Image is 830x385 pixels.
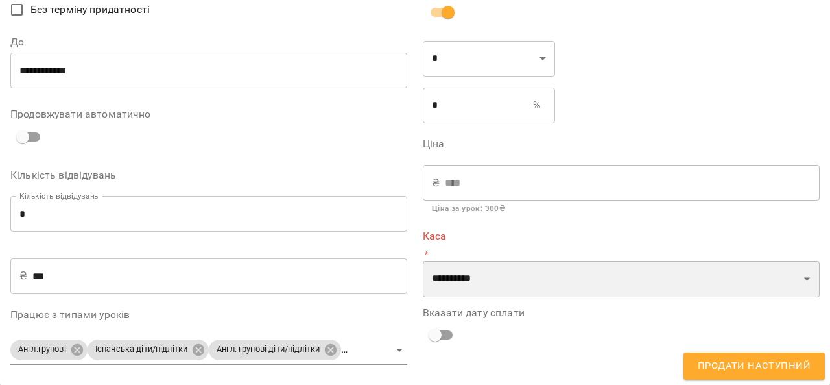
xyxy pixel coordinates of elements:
[10,37,407,47] label: До
[10,343,74,356] span: Англ.групові
[10,310,407,320] label: Працює з типами уроків
[698,358,811,375] span: Продати наступний
[423,231,820,242] label: Каса
[10,170,407,180] label: Кількість відвідувань
[683,353,825,380] button: Продати наступний
[10,340,88,360] div: Англ.групові
[10,336,407,365] div: Англ.груповіІспанська діти/підліткиАнгл. групові діти/підліткиАнгл.групові діти
[432,175,440,191] p: ₴
[19,268,27,284] p: ₴
[209,340,341,360] div: Англ. групові діти/підлітки
[432,204,505,213] b: Ціна за урок : 300 ₴
[88,343,195,356] span: Іспанська діти/підлітки
[88,340,209,360] div: Іспанська діти/підлітки
[341,340,436,360] div: Англ.групові діти
[423,308,820,318] label: Вказати дату сплати
[10,109,407,119] label: Продовжувати автоматично
[30,2,150,18] span: Без терміну придатності
[209,343,327,356] span: Англ. групові діти/підлітки
[533,97,541,113] p: %
[423,139,820,149] label: Ціна
[341,343,423,356] span: Англ.групові діти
